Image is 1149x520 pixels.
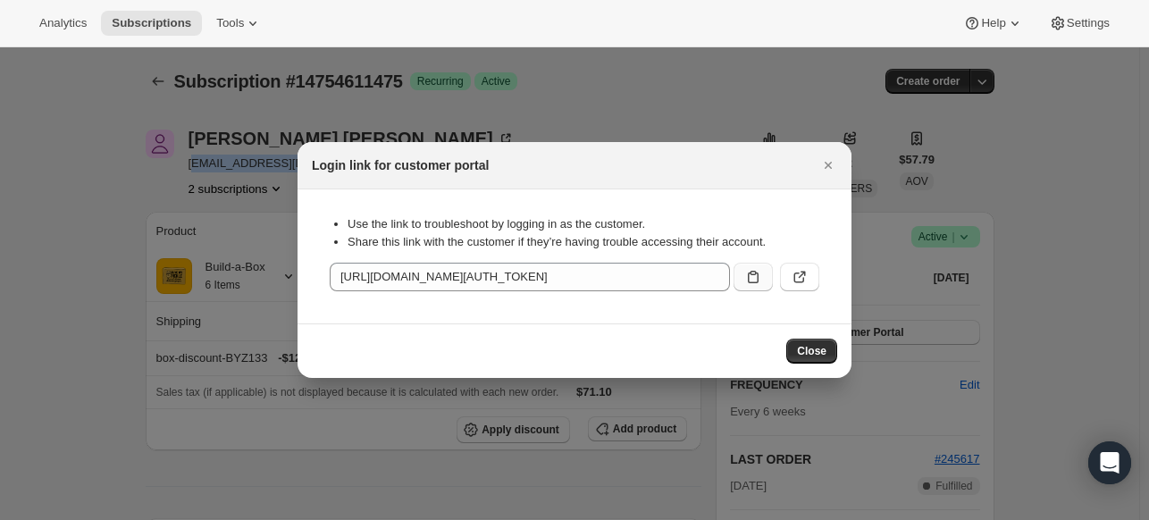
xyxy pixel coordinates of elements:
[816,153,841,178] button: Close
[348,233,819,251] li: Share this link with the customer if they’re having trouble accessing their account.
[39,16,87,30] span: Analytics
[29,11,97,36] button: Analytics
[216,16,244,30] span: Tools
[797,344,826,358] span: Close
[981,16,1005,30] span: Help
[312,156,489,174] h2: Login link for customer portal
[1038,11,1120,36] button: Settings
[952,11,1034,36] button: Help
[348,215,819,233] li: Use the link to troubleshoot by logging in as the customer.
[786,339,837,364] button: Close
[1067,16,1110,30] span: Settings
[205,11,273,36] button: Tools
[101,11,202,36] button: Subscriptions
[112,16,191,30] span: Subscriptions
[1088,441,1131,484] div: Open Intercom Messenger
